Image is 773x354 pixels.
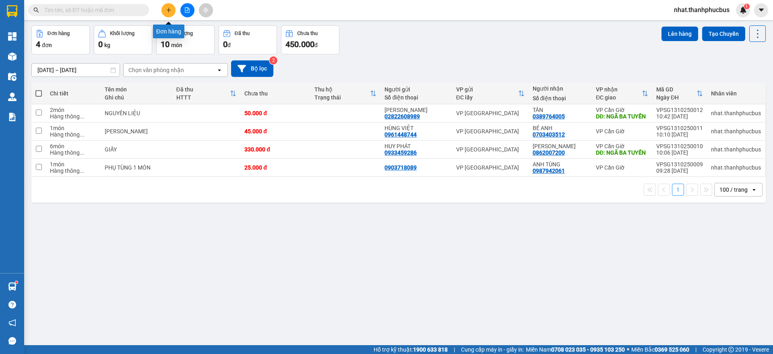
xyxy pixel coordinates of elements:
[50,161,97,168] div: 1 món
[219,25,277,54] button: Đã thu0đ
[50,107,97,113] div: 2 món
[384,94,448,101] div: Số điện thoại
[172,83,241,104] th: Toggle SortBy
[384,86,448,93] div: Người gửi
[166,7,172,13] span: plus
[533,168,565,174] div: 0987942061
[656,131,703,138] div: 10:10 [DATE]
[176,94,230,101] div: HTTT
[533,113,565,120] div: 0389764005
[533,85,588,92] div: Người nhận
[31,25,90,54] button: Đơn hàng4đơn
[80,113,85,120] span: ...
[672,184,684,196] button: 1
[656,107,703,113] div: VPSG1310250012
[740,6,747,14] img: icon-new-feature
[105,128,168,135] div: DONG LANH
[374,345,448,354] span: Hỗ trợ kỹ thuật:
[80,168,85,174] span: ...
[533,125,588,131] div: BÉ ANH
[627,348,629,351] span: ⚪️
[656,86,697,93] div: Mã GD
[533,95,588,101] div: Số điện thoại
[203,7,209,13] span: aim
[104,42,110,48] span: kg
[8,113,17,121] img: solution-icon
[413,346,448,353] strong: 1900 633 818
[533,131,565,138] div: 0703403512
[50,12,80,50] b: Gửi khách hàng
[80,131,85,138] span: ...
[314,42,318,48] span: đ
[592,83,652,104] th: Toggle SortBy
[456,86,518,93] div: VP gửi
[48,31,70,36] div: Đơn hàng
[452,83,529,104] th: Toggle SortBy
[8,319,16,327] span: notification
[223,39,227,49] span: 0
[314,94,370,101] div: Trạng thái
[384,125,448,131] div: HÙNG VIỆT
[596,143,648,149] div: VP Cần Giờ
[50,131,97,138] div: Hàng thông thường
[596,149,648,156] div: DĐ: NGÃ BA TUYẾN
[8,301,16,308] span: question-circle
[384,107,448,113] div: XUAN THINH
[456,146,525,153] div: VP [GEOGRAPHIC_DATA]
[533,143,588,149] div: ANH TUẤN
[297,31,318,36] div: Chưa thu
[7,5,17,17] img: logo-vxr
[244,90,306,97] div: Chưa thu
[711,146,761,153] div: nhat.thanhphucbus
[744,4,750,9] sup: 1
[668,5,736,15] span: nhat.thanhphucbus
[42,42,52,48] span: đơn
[50,143,97,149] div: 6 món
[105,146,168,153] div: GIẤY
[105,164,168,171] div: PHỤ TÙNG 1 MÓN
[8,93,17,101] img: warehouse-icon
[384,164,417,171] div: 0903718089
[199,3,213,17] button: aim
[281,25,339,54] button: Chưa thu450.000đ
[656,94,697,101] div: Ngày ĐH
[456,110,525,116] div: VP [GEOGRAPHIC_DATA]
[269,56,277,64] sup: 2
[384,149,417,156] div: 0933459286
[526,345,625,354] span: Miền Nam
[652,83,707,104] th: Toggle SortBy
[533,149,565,156] div: 0862007200
[711,90,761,97] div: Nhân viên
[384,143,448,149] div: HUY PHÁT
[128,66,184,74] div: Chọn văn phòng nhận
[656,168,703,174] div: 09:28 [DATE]
[551,346,625,353] strong: 0708 023 035 - 0935 103 250
[36,39,40,49] span: 4
[719,186,748,194] div: 100 / trang
[244,164,306,171] div: 25.000 đ
[702,27,745,41] button: Tạo Chuyến
[171,42,182,48] span: món
[176,86,230,93] div: Đã thu
[656,113,703,120] div: 10:42 [DATE]
[711,110,761,116] div: nhat.thanhphucbus
[10,10,50,50] img: logo.jpg
[184,7,190,13] span: file-add
[216,67,223,73] svg: open
[50,125,97,131] div: 1 món
[533,161,588,168] div: ANH TÙNG
[50,149,97,156] div: Hàng thông thường
[94,25,152,54] button: Khối lượng0kg
[244,146,306,153] div: 330.000 đ
[15,281,18,284] sup: 1
[758,6,765,14] span: caret-down
[384,131,417,138] div: 0961448744
[32,64,120,77] input: Select a date range.
[656,149,703,156] div: 10:06 [DATE]
[314,86,370,93] div: Thu hộ
[105,86,168,93] div: Tên món
[596,86,642,93] div: VP nhận
[8,282,17,291] img: warehouse-icon
[244,110,306,116] div: 50.000 đ
[156,25,215,54] button: Số lượng10món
